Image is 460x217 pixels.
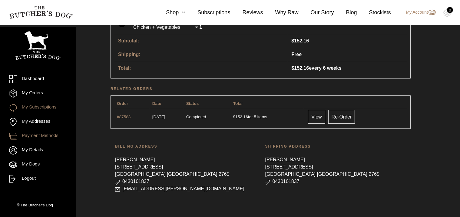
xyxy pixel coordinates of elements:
[231,109,304,125] td: for 5 items
[328,110,355,124] a: Re-Order
[114,34,287,47] th: Subtotal:
[9,89,67,98] a: My Orders
[111,86,411,92] h2: Related orders
[117,115,131,119] a: View order number 87583
[114,48,287,61] th: Shipping:
[265,143,406,149] h2: Shipping address
[291,38,309,43] span: 152.16
[9,161,67,169] a: My Dogs
[195,25,202,30] strong: × 1
[184,109,230,125] td: Completed
[265,178,406,185] p: 0430101837
[443,9,451,17] img: TBD_Cart-Empty.png
[291,65,294,71] span: $
[233,101,243,106] span: Total
[447,7,453,13] div: 0
[291,65,309,71] span: 152.16
[288,48,407,61] td: Free
[265,153,406,188] address: [PERSON_NAME] [STREET_ADDRESS] [GEOGRAPHIC_DATA] [GEOGRAPHIC_DATA] 2765
[117,101,128,106] span: Order
[233,115,248,119] span: 152.16
[185,8,230,17] a: Subscriptions
[9,175,67,183] a: Logout
[152,115,165,119] time: 1749635156
[152,101,161,106] span: Date
[115,178,256,185] p: 0430101837
[263,8,299,17] a: Why Raw
[9,118,67,126] a: My Addresses
[299,8,334,17] a: Our Story
[115,185,256,192] p: [EMAIL_ADDRESS][PERSON_NAME][DOMAIN_NAME]
[230,8,263,17] a: Reviews
[154,8,185,17] a: Shop
[357,8,391,17] a: Stockists
[288,62,407,75] td: every 6 weeks
[9,75,67,83] a: Dashboard
[115,143,256,149] h2: Billing address
[9,146,67,155] a: My Details
[291,38,294,43] span: $
[334,8,357,17] a: Blog
[9,104,67,112] a: My Subscriptions
[15,31,61,60] img: TBD_Portrait_Logo_White.png
[308,110,325,124] a: View
[233,115,236,119] span: $
[114,62,287,75] th: Total:
[400,9,436,16] a: My Account
[186,101,199,106] span: Status
[115,153,256,195] address: [PERSON_NAME] [STREET_ADDRESS] [GEOGRAPHIC_DATA] [GEOGRAPHIC_DATA] 2765
[9,132,67,140] a: Payment Methods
